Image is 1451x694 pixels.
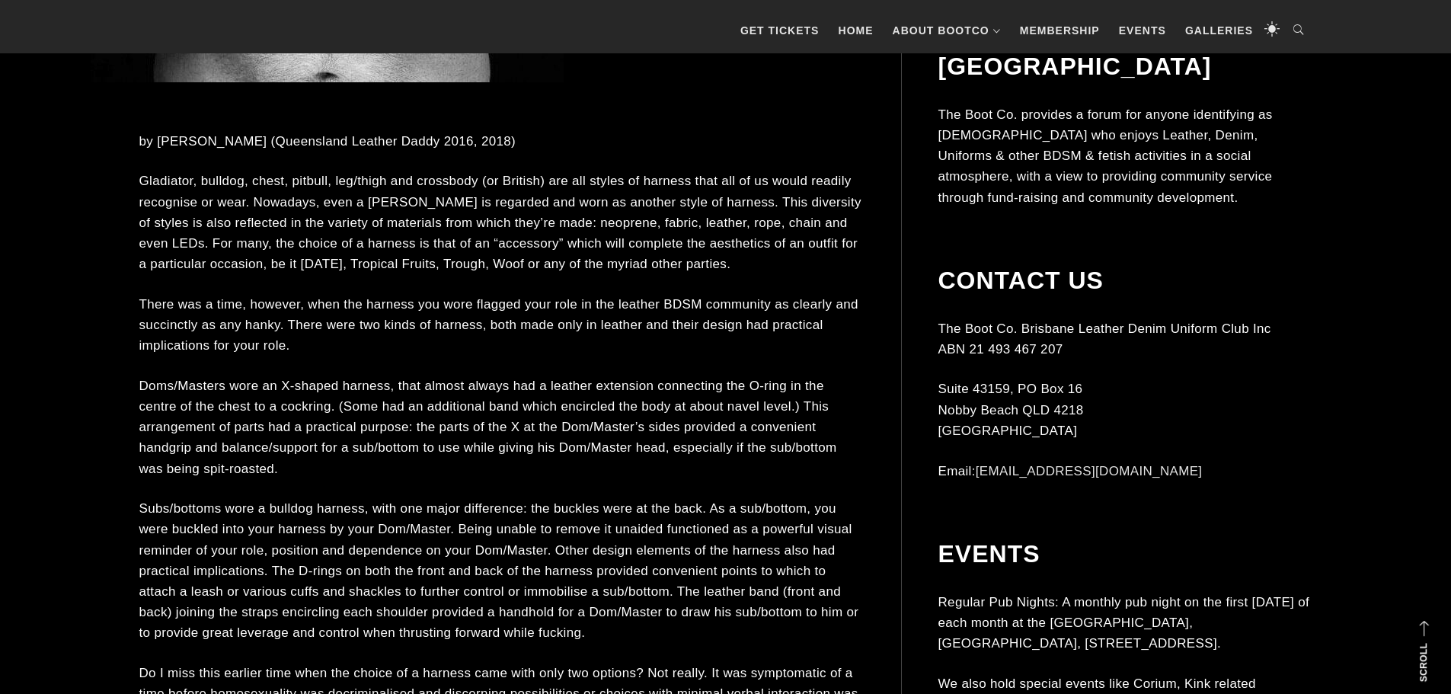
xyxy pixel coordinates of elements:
[1178,8,1261,53] a: Galleries
[938,266,1312,295] h2: Contact Us
[938,379,1312,441] p: Suite 43159, PO Box 16 Nobby Beach QLD 4218 [GEOGRAPHIC_DATA]
[1418,643,1429,682] strong: Scroll
[139,376,864,479] p: Doms/Masters wore an X-shaped harness, that almost always had a leather extension connecting the ...
[885,8,1008,53] a: About BootCo
[139,498,864,643] p: Subs/bottoms wore a bulldog harness, with one major difference: the buckles were at the back. As ...
[938,539,1312,568] h2: Events
[733,8,827,53] a: GET TICKETS
[831,8,881,53] a: Home
[938,592,1312,654] p: Regular Pub Nights: A monthly pub night on the first [DATE] of each month at the [GEOGRAPHIC_DATA...
[938,104,1312,208] p: The Boot Co. provides a forum for anyone identifying as [DEMOGRAPHIC_DATA] who enjoys Leather, De...
[139,131,864,152] p: by [PERSON_NAME] (Queensland Leather Daddy 2016, 2018)
[139,171,864,274] p: Gladiator, bulldog, chest, pitbull, leg/thigh and crossbody (or British) are all styles of harnes...
[938,461,1312,481] p: Email:
[976,464,1203,478] a: [EMAIL_ADDRESS][DOMAIN_NAME]
[139,294,864,357] p: There was a time, however, when the harness you wore flagged your role in the leather BDSM commun...
[1012,8,1107,53] a: Membership
[938,318,1312,360] p: The Boot Co. Brisbane Leather Denim Uniform Club Inc ABN 21 493 467 207
[1111,8,1174,53] a: Events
